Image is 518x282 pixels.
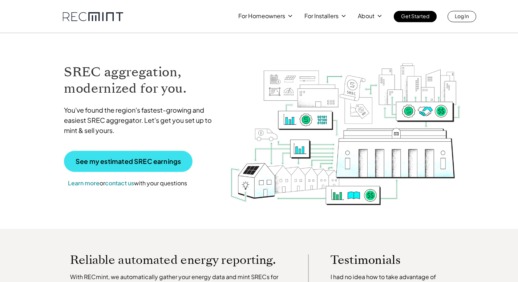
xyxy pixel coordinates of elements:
[105,179,134,187] a: contact us
[331,254,439,265] p: Testimonials
[64,105,219,136] p: You've found the region's fastest-growing and easiest SREC aggregator. Let's get you set up to mi...
[358,11,375,21] p: About
[64,151,193,172] a: See my estimated SREC earnings
[394,11,437,22] a: Get Started
[64,178,191,188] p: or with your questions
[76,158,181,165] p: See my estimated SREC earnings
[401,11,429,21] p: Get Started
[455,11,469,21] p: Log In
[448,11,476,22] a: Log In
[64,64,219,97] h1: SREC aggregation, modernized for you.
[304,11,339,21] p: For Installers
[68,179,100,187] a: Learn more
[230,44,461,207] img: RECmint value cycle
[70,254,287,265] p: Reliable automated energy reporting.
[238,11,285,21] p: For Homeowners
